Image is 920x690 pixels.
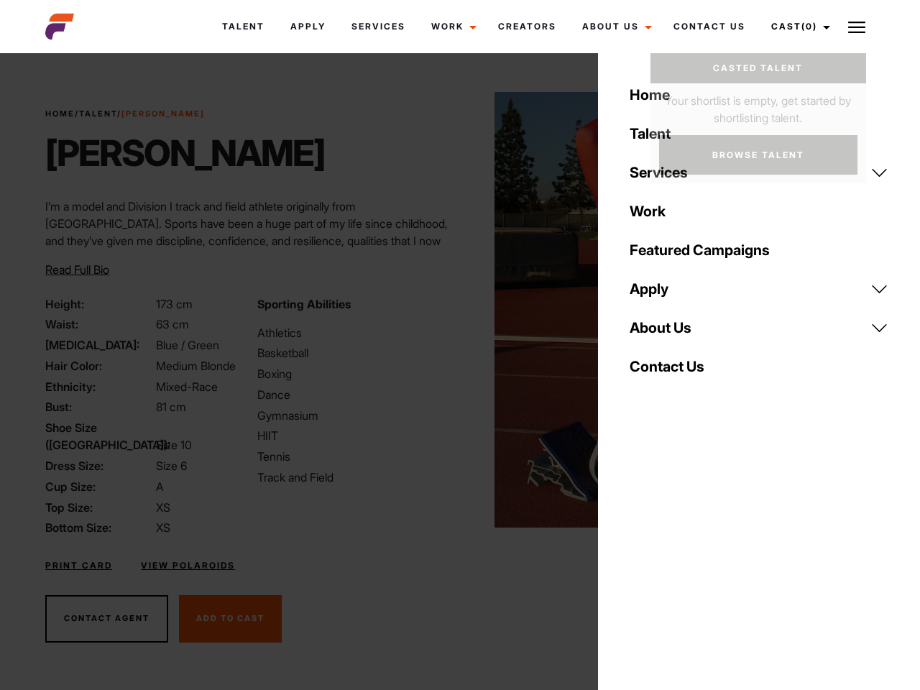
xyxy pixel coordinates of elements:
a: Print Card [45,559,112,572]
strong: Sporting Abilities [257,297,351,311]
span: Bust: [45,398,153,415]
span: Read Full Bio [45,262,109,277]
li: Track and Field [257,469,451,486]
p: I’m a model and Division I track and field athlete originally from [GEOGRAPHIC_DATA]. Sports have... [45,198,451,267]
span: Shoe Size ([GEOGRAPHIC_DATA]): [45,419,153,454]
a: Talent [209,7,277,46]
h1: [PERSON_NAME] [45,132,325,175]
a: Home [45,109,75,119]
a: Contact Us [621,347,897,386]
span: Size 10 [156,438,192,452]
a: Home [621,75,897,114]
img: cropped-aefm-brand-fav-22-square.png [45,12,74,41]
img: Burger icon [848,19,865,36]
span: Add To Cast [196,613,264,623]
li: Boxing [257,365,451,382]
a: Browse Talent [659,135,857,175]
span: XS [156,520,170,535]
a: About Us [621,308,897,347]
span: Dress Size: [45,457,153,474]
li: Tennis [257,448,451,465]
span: Ethnicity: [45,378,153,395]
span: 173 cm [156,297,193,311]
li: Athletics [257,324,451,341]
a: About Us [569,7,661,46]
a: Contact Us [661,7,758,46]
a: Featured Campaigns [621,231,897,270]
p: Your shortlist is empty, get started by shortlisting talent. [650,83,866,126]
span: (0) [801,21,817,32]
a: Talent [79,109,117,119]
span: Mixed-Race [156,379,218,394]
span: Cup Size: [45,478,153,495]
a: View Polaroids [141,559,235,572]
a: Talent [621,114,897,153]
span: 81 cm [156,400,186,414]
a: Work [418,7,485,46]
span: A [156,479,164,494]
strong: [PERSON_NAME] [121,109,205,119]
a: Work [621,192,897,231]
a: Cast(0) [758,7,839,46]
li: Dance [257,386,451,403]
span: Waist: [45,316,153,333]
li: Gymnasium [257,407,451,424]
span: Medium Blonde [156,359,236,373]
span: / / [45,108,205,120]
span: XS [156,500,170,515]
span: [MEDICAL_DATA]: [45,336,153,354]
a: Casted Talent [650,53,866,83]
a: Services [621,153,897,192]
button: Contact Agent [45,595,168,643]
span: Top Size: [45,499,153,516]
span: Height: [45,295,153,313]
button: Add To Cast [179,595,282,643]
span: Bottom Size: [45,519,153,536]
button: Read Full Bio [45,261,109,278]
a: Services [339,7,418,46]
span: Size 6 [156,459,187,473]
a: Apply [621,270,897,308]
a: Apply [277,7,339,46]
li: HIIT [257,427,451,444]
a: Creators [485,7,569,46]
li: Basketball [257,344,451,362]
span: Hair Color: [45,357,153,374]
span: 63 cm [156,317,189,331]
span: Blue / Green [156,338,219,352]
